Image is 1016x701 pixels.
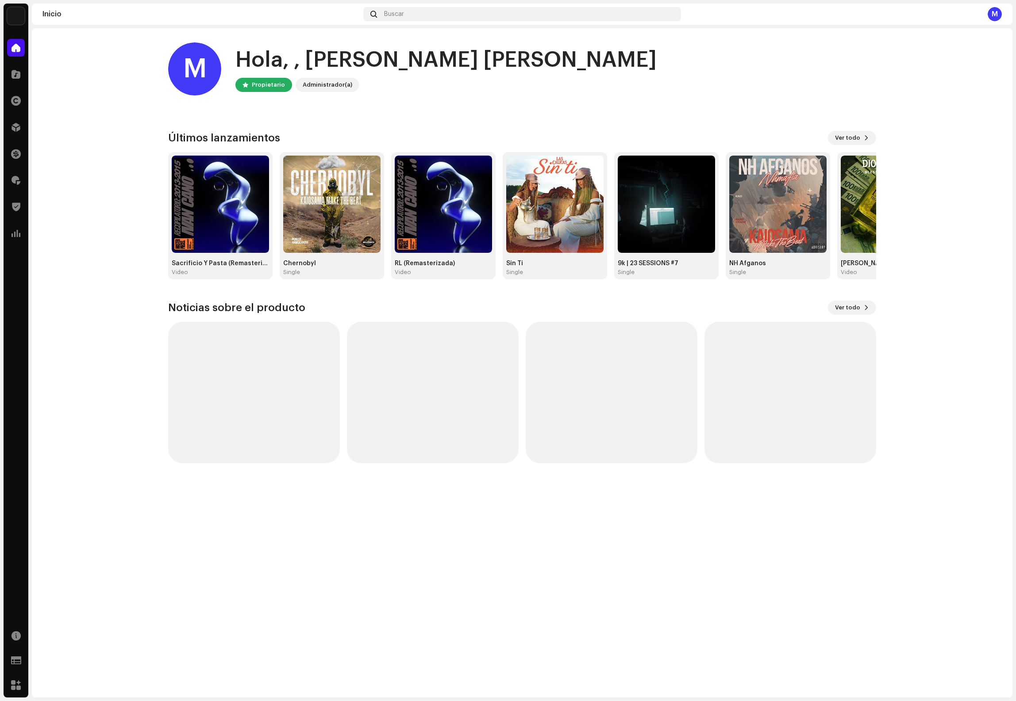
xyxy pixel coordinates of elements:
[835,299,860,316] span: Ver todo
[283,269,300,276] div: Single
[168,42,221,95] div: M
[506,156,604,253] img: 3a31b4b1-908f-45fc-ade1-db9a74f8f55b
[506,269,523,276] div: Single
[506,260,604,267] div: Sin Ti
[384,11,404,18] span: Buscar
[988,7,1002,21] div: M
[618,260,715,267] div: 9k | 23 SESSIONS #7
[168,301,305,315] h3: Noticias sobre el producto
[283,156,381,253] img: f54eec21-3e5a-4d5a-b88e-70483aedc27f
[303,80,352,90] div: Administrador(a)
[252,80,285,90] div: Propietario
[283,260,381,267] div: Chernobyl
[42,11,360,18] div: Inicio
[395,269,411,276] div: Video
[729,156,827,253] img: 8acacc95-5a99-4d96-b05b-e4209a35f158
[172,269,188,276] div: Video
[841,260,938,267] div: [PERSON_NAME]
[7,7,25,25] img: 8066ddd7-cde9-4d85-817d-986ed3f259e9
[835,129,860,147] span: Ver todo
[618,156,715,253] img: 345092b7-9881-4586-a9fa-7a8c296accc5
[168,131,280,145] h3: Últimos lanzamientos
[395,260,492,267] div: RL (Remasterizada)
[172,156,269,253] img: 375a73b4-44fa-43f9-b980-427a569c0d4c
[841,156,938,253] img: 60f68623-f7be-40f3-915b-99137f0d4a6f
[729,260,827,267] div: NH Afganos
[395,156,492,253] img: 2a79cf31-449a-407e-88ef-3e761848a428
[618,269,635,276] div: Single
[828,301,876,315] button: Ver todo
[235,46,657,74] div: Hola, , [PERSON_NAME] [PERSON_NAME]
[828,131,876,145] button: Ver todo
[841,269,857,276] div: Video
[172,260,269,267] div: Sacrificio Y Pasta (Remasterizada)
[729,269,746,276] div: Single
